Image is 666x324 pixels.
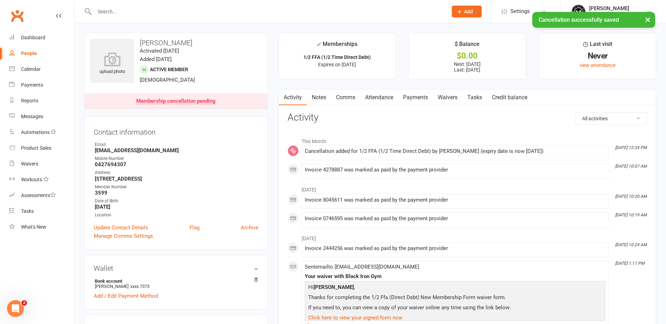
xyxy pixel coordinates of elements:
[9,188,74,203] a: Assessments
[94,126,258,136] h3: Contact information
[21,208,34,214] div: Tasks
[308,315,402,321] a: Click here to view your signed form now
[21,300,27,306] span: 2
[7,300,24,317] iframe: Intercom live chat
[9,46,74,61] a: People
[95,184,258,190] div: Member Number
[615,242,647,247] i: [DATE] 10:24 AM
[615,261,644,266] i: [DATE] 1:17 PM
[9,140,74,156] a: Product Sales
[21,161,38,167] div: Waivers
[95,198,258,204] div: Date of Birth
[8,7,26,25] a: Clubworx
[90,39,262,47] h3: [PERSON_NAME]
[21,177,42,182] div: Workouts
[94,232,153,240] a: Manage Comms Settings
[21,193,56,198] div: Assessments
[415,52,519,60] div: $0.00
[9,61,74,77] a: Calendar
[21,98,38,103] div: Reports
[94,277,258,290] li: [PERSON_NAME]
[307,89,331,106] a: Notes
[21,50,37,56] div: People
[94,223,148,232] a: Update Contact Details
[9,172,74,188] a: Workouts
[305,167,605,173] div: Invoice 4278887 was marked as paid by the payment provider
[288,134,647,145] li: This Month
[21,224,46,230] div: What's New
[140,48,179,54] time: Activated [DATE]
[21,129,50,135] div: Automations
[306,283,604,293] p: Hi ,
[305,197,605,203] div: Invoice 8045611 was marked as paid by the payment provider
[140,77,195,83] span: [DEMOGRAPHIC_DATA]
[305,264,419,270] span: Sent email to [EMAIL_ADDRESS][DOMAIN_NAME]
[90,52,134,75] div: upload photo
[21,66,41,72] div: Calendar
[95,190,258,196] strong: 3599
[305,148,605,154] div: Cancellation added for 1/2 FFA (1/2 Time Direct Debt) by [PERSON_NAME] (expiry date is now [DATE])
[95,155,258,162] div: Mobile Number
[615,212,647,217] i: [DATE] 10:19 AM
[462,89,487,106] a: Tasks
[288,182,647,194] li: [DATE]
[487,89,532,106] a: Credit balance
[92,7,443,16] input: Search...
[9,30,74,46] a: Dashboard
[95,212,258,218] div: Location
[288,112,647,123] h3: Activity
[9,93,74,109] a: Reports
[21,145,51,151] div: Product Sales
[641,12,654,27] button: ×
[306,303,604,313] p: If you need to, you can view a copy of your waiver online any time using the link below:
[455,40,480,52] div: $ Balance
[9,219,74,235] a: What's New
[615,164,647,169] i: [DATE] 10:07 AM
[9,77,74,93] a: Payments
[21,114,43,119] div: Messages
[318,62,356,67] span: Expires on [DATE]
[95,169,258,176] div: Address
[572,5,586,19] img: thumb_image1623296242.png
[316,41,321,48] i: ✓
[21,35,45,40] div: Dashboard
[95,141,258,148] div: Email
[303,54,371,60] strong: 1/2 FFA (1/2 Time Direct Debt)
[360,89,398,106] a: Attendance
[130,284,150,289] span: xxxx 7373
[398,89,433,106] a: Payments
[95,278,255,284] strong: Bank account
[95,147,258,154] strong: [EMAIL_ADDRESS][DOMAIN_NAME]
[140,56,172,62] time: Added [DATE]
[9,124,74,140] a: Automations
[190,223,199,232] a: Flag
[305,245,605,251] div: Invoice 2444256 was marked as paid by the payment provider
[452,6,482,18] button: Add
[288,231,647,242] li: [DATE]
[589,5,629,12] div: [PERSON_NAME]
[331,89,360,106] a: Comms
[94,292,158,300] a: Add / Edit Payment Method
[241,223,258,232] a: Archive
[510,4,530,19] span: Settings
[415,61,519,73] p: Next: [DATE] Last: [DATE]
[279,89,307,106] a: Activity
[9,203,74,219] a: Tasks
[316,40,357,53] div: Memberships
[433,89,462,106] a: Waivers
[94,264,258,272] h3: Wallet
[306,293,604,303] p: Thanks for completing the 1/2 Ffa (Direct Debt) New Membership Form waiver form.
[9,109,74,124] a: Messages
[615,145,647,150] i: [DATE] 12:34 PM
[95,161,258,168] strong: 0427694307
[546,52,649,60] div: Never
[305,274,605,279] div: Your waiver with Black Iron Gym
[150,67,188,72] span: Active member
[95,204,258,210] strong: [DATE]
[314,284,354,290] strong: [PERSON_NAME]
[136,99,216,104] div: Membership cancellation pending
[464,9,473,14] span: Add
[95,176,258,182] strong: [STREET_ADDRESS]
[532,12,655,28] div: Cancellation successfully saved
[615,194,647,199] i: [DATE] 10:20 AM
